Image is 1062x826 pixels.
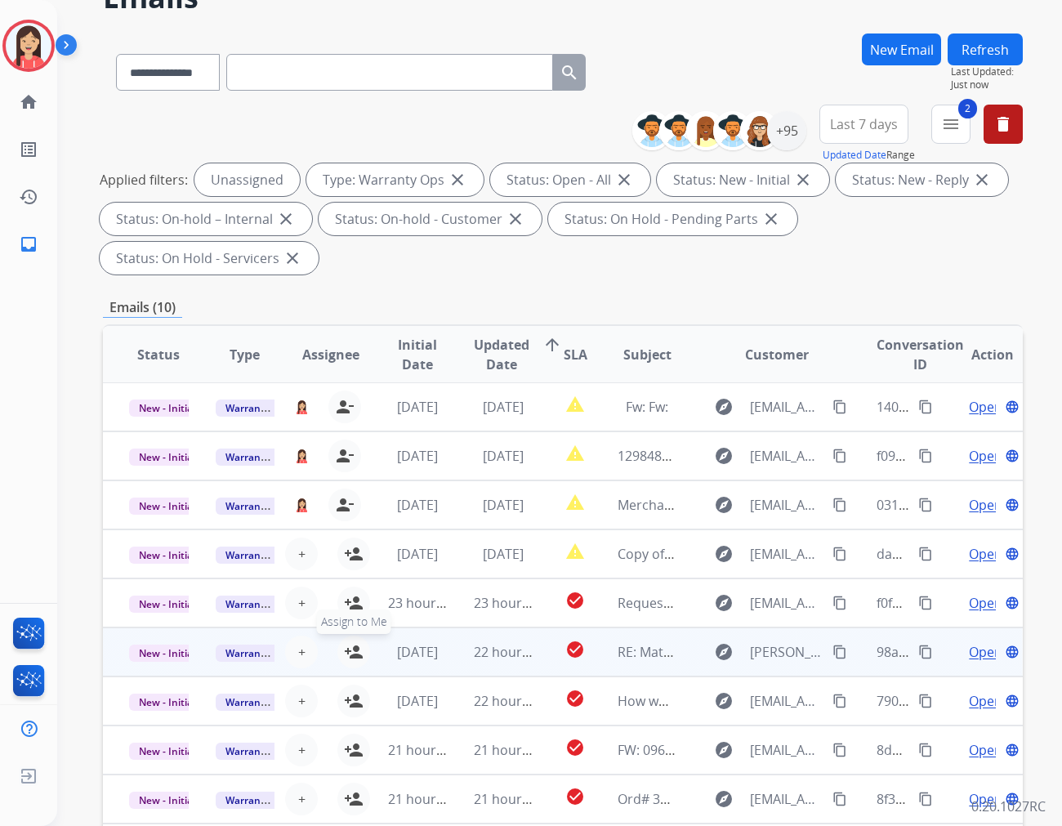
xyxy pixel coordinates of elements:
mat-icon: person_remove [335,495,355,515]
button: + [285,783,318,815]
mat-icon: person_add [344,593,364,613]
mat-icon: person_add [344,740,364,760]
span: 21 hours ago [474,741,555,759]
mat-icon: menu [941,114,961,134]
th: Action [936,326,1023,383]
span: 21 hours ago [388,790,469,808]
div: Status: On Hold - Pending Parts [548,203,797,235]
mat-icon: content_copy [832,547,847,561]
button: + [285,636,318,668]
mat-icon: language [1005,596,1020,610]
mat-icon: explore [714,544,734,564]
div: Status: Open - All [490,163,650,196]
button: Updated Date [823,149,886,162]
mat-icon: home [19,92,38,112]
span: [DATE] [397,692,438,710]
div: Status: On-hold – Internal [100,203,312,235]
mat-icon: content_copy [918,694,933,708]
span: Subject [623,345,672,364]
span: Warranty Ops [216,645,300,662]
mat-icon: content_copy [832,743,847,757]
span: [PERSON_NAME][EMAIL_ADDRESS][PERSON_NAME][DOMAIN_NAME] [750,642,823,662]
span: New - Initial [129,547,205,564]
span: Just now [951,78,1023,92]
span: Open [969,495,1002,515]
button: Last 7 days [819,105,908,144]
mat-icon: explore [714,789,734,809]
mat-icon: content_copy [918,498,933,512]
span: 23 hours ago [388,594,469,612]
span: Range [823,148,915,162]
mat-icon: person_add [344,642,364,662]
span: Open [969,642,1002,662]
mat-icon: close [793,170,813,190]
mat-icon: content_copy [918,449,933,463]
div: Unassigned [194,163,300,196]
span: Open [969,446,1002,466]
mat-icon: close [614,170,634,190]
div: Status: New - Reply [836,163,1008,196]
mat-icon: explore [714,691,734,711]
mat-icon: content_copy [918,792,933,806]
span: [EMAIL_ADDRESS][DOMAIN_NAME] [750,544,823,564]
span: Warranty Ops [216,596,300,613]
mat-icon: language [1005,498,1020,512]
span: [EMAIL_ADDRESS][DOMAIN_NAME] [750,495,823,515]
img: avatar [6,23,51,69]
mat-icon: content_copy [918,400,933,414]
span: + [298,740,306,760]
mat-icon: content_copy [918,645,933,659]
span: [DATE] [483,545,524,563]
mat-icon: check_circle [565,591,585,610]
mat-icon: content_copy [918,596,933,610]
span: New - Initial [129,596,205,613]
span: Open [969,691,1002,711]
mat-icon: explore [714,397,734,417]
mat-icon: person_remove [335,446,355,466]
span: 2 [958,99,977,118]
mat-icon: close [283,248,302,268]
mat-icon: close [448,170,467,190]
mat-icon: explore [714,642,734,662]
span: [DATE] [483,447,524,465]
span: [EMAIL_ADDRESS][DOMAIN_NAME] [750,691,823,711]
span: Last 7 days [830,121,898,127]
span: [EMAIL_ADDRESS][PERSON_NAME][DOMAIN_NAME] [750,397,823,417]
span: Warranty Ops [216,694,300,711]
button: + [285,685,318,717]
span: + [298,593,306,613]
span: New - Initial [129,792,205,809]
span: How would you rate your service experience?? [618,692,902,710]
mat-icon: content_copy [832,449,847,463]
span: 21 hours ago [474,790,555,808]
span: New - Initial [129,498,205,515]
span: [DATE] [397,643,438,661]
mat-icon: content_copy [832,400,847,414]
span: Copy of invoice [618,545,711,563]
mat-icon: explore [714,593,734,613]
span: Open [969,789,1002,809]
mat-icon: delete [993,114,1013,134]
mat-icon: close [972,170,992,190]
span: Assignee [302,345,359,364]
mat-icon: close [761,209,781,229]
span: Open [969,397,1002,417]
mat-icon: language [1005,694,1020,708]
span: 21 hours ago [388,741,469,759]
div: Type: Warranty Ops [306,163,484,196]
button: + [285,587,318,619]
span: + [298,789,306,809]
span: New - Initial [129,449,205,466]
div: Status: On Hold - Servicers [100,242,319,275]
span: Request to file Lost Claim - b1d11ee5-313a-4b96-b799-03b229dd2d73 [618,594,1042,612]
mat-icon: check_circle [565,787,585,806]
span: [EMAIL_ADDRESS][DOMAIN_NAME] [750,593,823,613]
span: Warranty Ops [216,400,300,417]
span: Status [137,345,180,364]
span: + [298,544,306,564]
div: Status: On-hold - Customer [319,203,542,235]
mat-icon: person_add [344,691,364,711]
span: 22 hours ago [474,692,555,710]
mat-icon: check_circle [565,640,585,659]
mat-icon: language [1005,449,1020,463]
